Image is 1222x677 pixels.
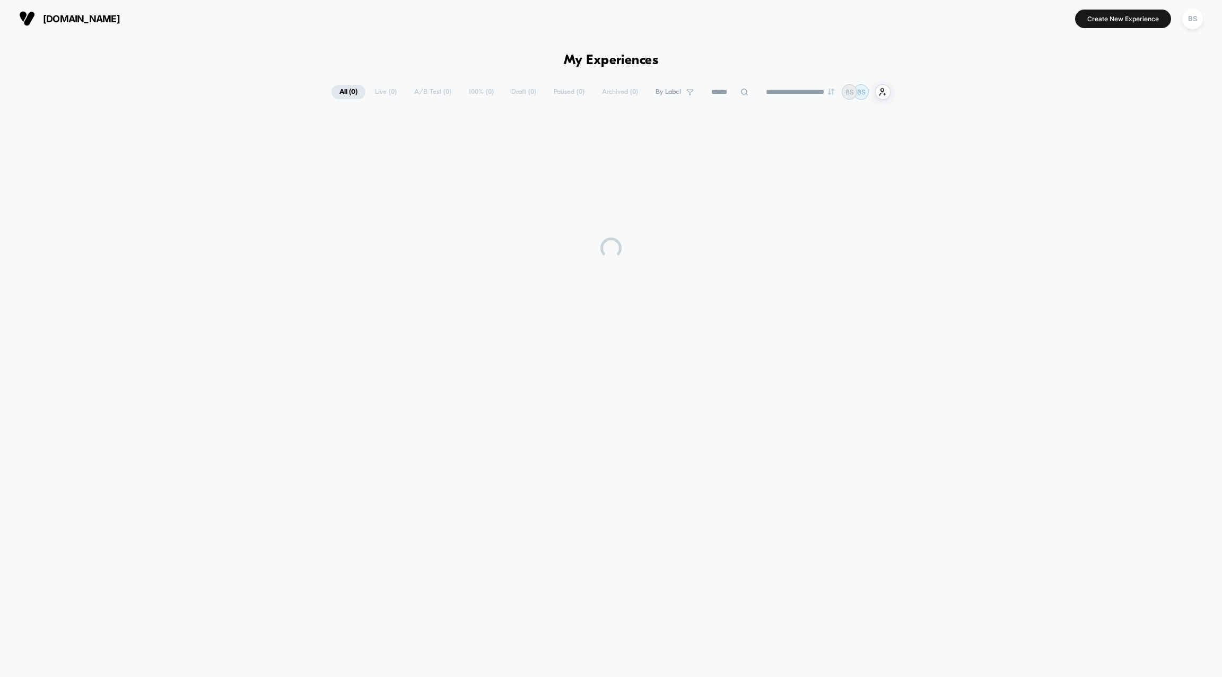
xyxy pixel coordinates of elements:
span: [DOMAIN_NAME] [43,13,120,24]
p: BS [857,88,866,96]
button: [DOMAIN_NAME] [16,10,123,27]
h1: My Experiences [564,53,659,68]
button: BS [1179,8,1206,30]
div: BS [1182,8,1203,29]
img: Visually logo [19,11,35,27]
span: All ( 0 ) [331,85,365,99]
button: Create New Experience [1075,10,1171,28]
span: By Label [656,88,681,96]
p: BS [845,88,854,96]
img: end [828,89,834,95]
